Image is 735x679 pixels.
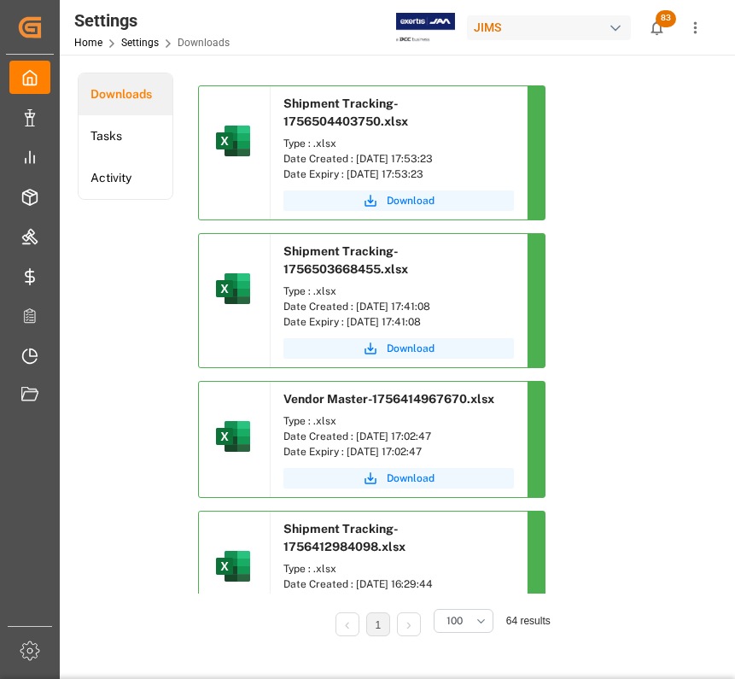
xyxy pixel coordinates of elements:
li: Previous Page [335,612,359,636]
div: JIMS [467,15,631,40]
a: Tasks [79,115,172,157]
button: Download [283,338,514,359]
div: Date Expiry : [DATE] 17:53:23 [283,167,514,182]
div: Date Expiry : [DATE] 17:41:08 [283,314,514,330]
span: Shipment Tracking-1756503668455.xlsx [283,244,408,276]
img: Exertis%20JAM%20-%20Email%20Logo.jpg_1722504956.jpg [396,13,455,43]
span: Shipment Tracking-1756412984098.xlsx [283,522,405,553]
span: Shipment Tracking-1756504403750.xlsx [283,97,408,128]
div: Date Created : [DATE] 17:41:08 [283,299,514,314]
div: Settings [74,8,230,33]
div: Type : .xlsx [283,561,514,577]
li: 1 [366,612,390,636]
span: Vendor Master-1756414967670.xlsx [283,392,494,406]
div: Date Expiry : [DATE] 17:02:47 [283,444,514,459]
a: 1 [375,619,381,631]
a: Activity [79,157,172,199]
button: Download [283,190,514,211]
a: Home [74,37,102,49]
img: microsoft-excel-2019--v1.png [213,268,254,309]
button: show 83 new notifications [638,9,676,47]
span: Download [387,341,435,356]
span: 64 results [506,615,551,627]
span: 100 [446,613,463,629]
div: Type : .xlsx [283,284,514,299]
div: Type : .xlsx [283,413,514,429]
img: microsoft-excel-2019--v1.png [213,416,254,457]
li: Next Page [397,612,421,636]
div: Date Expiry : [DATE] 16:29:44 [283,592,514,607]
button: show more [676,9,715,47]
div: Type : .xlsx [283,136,514,151]
div: Date Created : [DATE] 17:02:47 [283,429,514,444]
img: microsoft-excel-2019--v1.png [213,120,254,161]
span: Download [387,193,435,208]
div: Date Created : [DATE] 17:53:23 [283,151,514,167]
button: JIMS [467,11,638,44]
a: Downloads [79,73,172,115]
a: Settings [121,37,159,49]
span: 83 [656,10,676,27]
span: Download [387,471,435,486]
button: open menu [434,609,493,633]
img: microsoft-excel-2019--v1.png [213,546,254,587]
button: Download [283,468,514,489]
div: Date Created : [DATE] 16:29:44 [283,577,514,592]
